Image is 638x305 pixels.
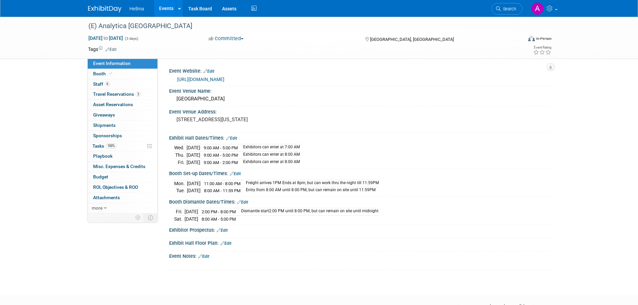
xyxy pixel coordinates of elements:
span: Travel Reservations [93,91,141,97]
span: Event Information [93,61,131,66]
span: [DATE] [DATE] [88,35,123,41]
span: 9:00 AM - 2:00 PM [204,160,238,165]
div: Event Venue Name: [169,86,550,94]
a: Edit [198,254,209,259]
span: Misc. Expenses & Credits [93,164,145,169]
div: Event Venue Address: [169,107,550,115]
div: Booth Set-up Dates/Times: [169,168,550,177]
td: Freight arrives 1PM Ends at 8pm, but can work thru the night till 11:59PM [242,180,379,187]
a: Edit [226,136,237,141]
pre: [STREET_ADDRESS][US_STATE] [176,117,321,123]
a: more [88,203,157,213]
span: [GEOGRAPHIC_DATA], [GEOGRAPHIC_DATA] [370,37,454,42]
td: Toggle Event Tabs [144,213,157,222]
div: Exhibit Hall Floor Plan: [169,238,550,247]
span: 9:00 AM - 5:00 PM [204,153,238,158]
div: (E) Analytica [GEOGRAPHIC_DATA] [86,20,512,32]
a: Travel Reservations3 [88,89,157,99]
div: Event Notes: [169,251,550,260]
span: Giveaways [93,112,115,118]
td: Tue. [174,187,187,194]
a: Shipments [88,121,157,131]
a: Attachments [88,193,157,203]
span: Playbook [93,153,113,159]
td: [DATE] [187,152,200,159]
td: Wed. [174,144,187,152]
td: Thu. [174,152,187,159]
td: [DATE] [187,187,201,194]
a: Budget [88,172,157,182]
span: Hellma [130,6,144,11]
span: 2:00 PM - 8:00 PM [202,209,236,214]
td: Personalize Event Tab Strip [132,213,144,222]
td: [DATE] [187,180,201,187]
td: Mon. [174,180,187,187]
img: Amanda Moreno [531,2,544,15]
a: Sponsorships [88,131,157,141]
td: Fri. [174,208,185,216]
a: [URL][DOMAIN_NAME] [177,77,224,82]
a: Edit [237,200,248,205]
a: Event Information [88,59,157,69]
span: Asset Reservations [93,102,133,107]
span: Booth [93,71,114,76]
span: Budget [93,174,108,179]
span: 9:00 AM - 5:00 PM [204,145,238,150]
div: Exhibitor Prospectus: [169,225,550,234]
span: 8:00 AM - 5:00 PM [202,217,236,222]
a: Edit [230,171,241,176]
div: In-Person [536,36,552,41]
div: Event Website: [169,66,550,75]
span: (3 days) [124,36,138,41]
a: Edit [220,241,231,246]
span: 100% [106,143,117,148]
td: [DATE] [187,159,200,166]
td: Fri. [174,159,187,166]
td: Dismantle start2:00 PM until 8:00 PM, but can remain on site until midnight [237,208,378,216]
a: Booth [88,69,157,79]
span: Attachments [93,195,120,200]
span: more [92,205,102,211]
td: Exhibitors can enter at 7:00 AM [239,144,300,152]
span: Search [501,6,516,11]
span: Sponsorships [93,133,122,138]
a: ROI, Objectives & ROO [88,182,157,193]
a: Tasks100% [88,141,157,151]
td: Exhibitors can enter at 8:00 AM [239,152,300,159]
span: ROI, Objectives & ROO [93,184,138,190]
td: Sat. [174,215,185,222]
div: Event Format [483,35,552,45]
a: Edit [203,69,214,74]
span: Tasks [92,143,117,149]
span: 8:00 AM - 11:59 PM [204,188,240,193]
div: [GEOGRAPHIC_DATA] [174,94,545,104]
td: [DATE] [185,208,198,216]
a: Playbook [88,151,157,161]
div: Event Rating [533,46,551,49]
span: Shipments [93,123,116,128]
span: 6 [105,81,110,86]
button: Committed [206,35,246,42]
a: Asset Reservations [88,100,157,110]
div: Booth Dismantle Dates/Times: [169,197,550,206]
span: Staff [93,81,110,87]
img: Format-Inperson.png [528,36,535,41]
td: Entry from 8:00 AM until 8:00 PM, but can remain on site until 11:59PM [242,187,379,194]
td: [DATE] [187,144,200,152]
div: Exhibit Hall Dates/Times: [169,133,550,142]
a: Edit [217,228,228,233]
span: 11:00 AM - 8:00 PM [204,181,240,186]
td: Exhibitors can enter at 8:00 AM [239,159,300,166]
td: Tags [88,46,117,53]
span: to [102,35,109,41]
a: Misc. Expenses & Credits [88,162,157,172]
a: Giveaways [88,110,157,120]
i: Booth reservation complete [109,72,112,75]
img: ExhibitDay [88,6,122,12]
a: Staff6 [88,79,157,89]
a: Edit [105,47,117,52]
a: Search [492,3,522,15]
span: 3 [136,92,141,97]
td: [DATE] [185,215,198,222]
